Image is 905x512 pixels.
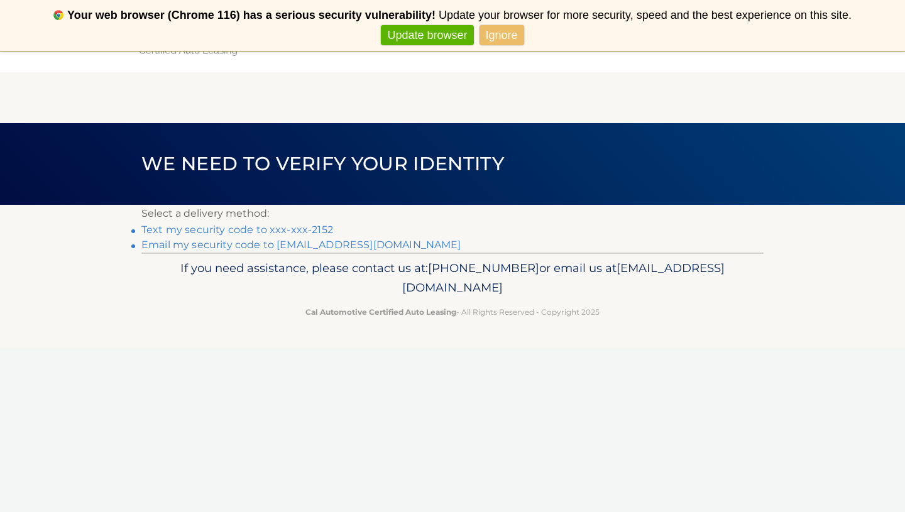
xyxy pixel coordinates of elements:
[305,307,456,317] strong: Cal Automotive Certified Auto Leasing
[67,9,436,21] b: Your web browser (Chrome 116) has a serious security vulnerability!
[428,261,539,275] span: [PHONE_NUMBER]
[150,258,755,298] p: If you need assistance, please contact us at: or email us at
[480,25,524,46] a: Ignore
[141,239,461,251] a: Email my security code to [EMAIL_ADDRESS][DOMAIN_NAME]
[141,152,504,175] span: We need to verify your identity
[439,9,852,21] span: Update your browser for more security, speed and the best experience on this site.
[141,224,333,236] a: Text my security code to xxx-xxx-2152
[150,305,755,319] p: - All Rights Reserved - Copyright 2025
[381,25,473,46] a: Update browser
[141,205,764,222] p: Select a delivery method:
